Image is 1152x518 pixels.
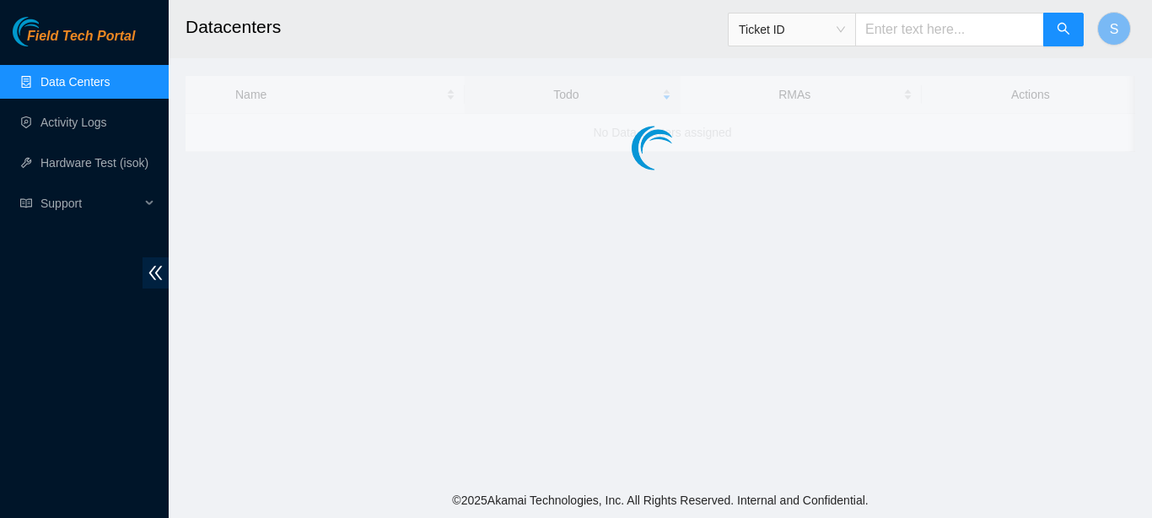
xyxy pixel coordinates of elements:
input: Enter text here... [855,13,1044,46]
span: Ticket ID [739,17,845,42]
a: Akamai TechnologiesField Tech Portal [13,30,135,52]
span: S [1110,19,1119,40]
span: read [20,197,32,209]
img: Akamai Technologies [13,17,85,46]
span: Field Tech Portal [27,29,135,45]
button: search [1043,13,1084,46]
span: Support [40,186,140,220]
a: Data Centers [40,75,110,89]
button: S [1097,12,1131,46]
footer: © 2025 Akamai Technologies, Inc. All Rights Reserved. Internal and Confidential. [169,483,1152,518]
a: Activity Logs [40,116,107,129]
a: Hardware Test (isok) [40,156,148,170]
span: search [1057,22,1070,38]
span: double-left [143,257,169,289]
